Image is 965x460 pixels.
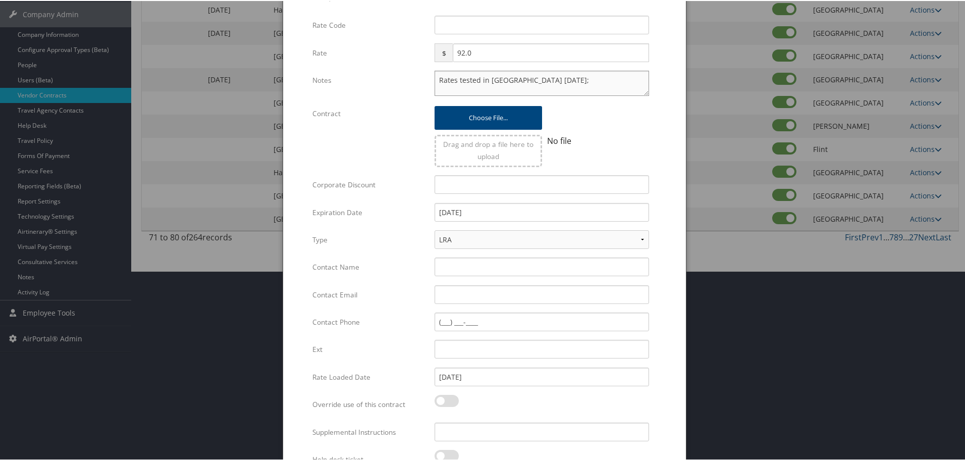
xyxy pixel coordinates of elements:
label: Override use of this contract [312,394,427,413]
input: (___) ___-____ [435,312,649,330]
span: No file [547,134,571,145]
label: Rate [312,42,427,62]
label: Expiration Date [312,202,427,221]
label: Contact Email [312,284,427,303]
label: Contact Name [312,257,427,276]
label: Notes [312,70,427,89]
span: Drag and drop a file here to upload [443,138,533,160]
label: Type [312,229,427,248]
label: Rate Code [312,15,427,34]
label: Supplemental Instructions [312,422,427,441]
label: Ext [312,339,427,358]
label: Contact Phone [312,312,427,331]
span: $ [435,42,452,61]
label: Contract [312,103,427,122]
label: Corporate Discount [312,174,427,193]
label: Rate Loaded Date [312,367,427,386]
